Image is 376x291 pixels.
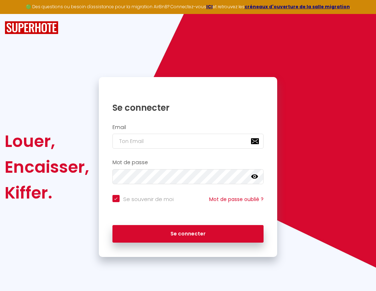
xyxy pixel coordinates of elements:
[245,4,350,10] a: créneaux d'ouverture de la salle migration
[112,134,264,149] input: Ton Email
[206,4,213,10] a: ICI
[112,225,264,243] button: Se connecter
[112,102,264,113] h1: Se connecter
[112,124,264,130] h2: Email
[5,180,89,206] div: Kiffer.
[5,128,89,154] div: Louer,
[5,154,89,180] div: Encaisser,
[112,159,264,166] h2: Mot de passe
[5,21,58,34] img: SuperHote logo
[209,196,264,203] a: Mot de passe oublié ?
